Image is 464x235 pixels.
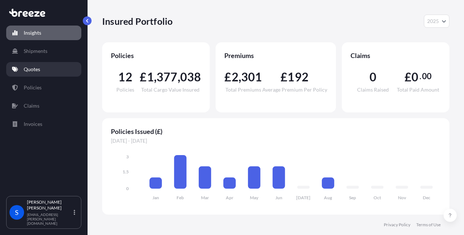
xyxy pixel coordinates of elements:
[24,102,39,109] p: Claims
[27,212,72,226] p: [EMAIL_ADDRESS][PERSON_NAME][DOMAIN_NAME]
[152,195,159,200] tspan: Jan
[27,199,72,211] p: [PERSON_NAME] [PERSON_NAME]
[24,66,40,73] p: Quotes
[24,47,47,55] p: Shipments
[232,71,239,83] span: 2
[296,195,310,200] tspan: [DATE]
[180,71,201,83] span: 038
[224,51,327,60] span: Premiums
[250,195,259,200] tspan: May
[423,195,430,200] tspan: Dec
[422,73,432,79] span: 00
[201,195,209,200] tspan: Mar
[116,87,134,92] span: Policies
[111,51,201,60] span: Policies
[177,195,184,200] tspan: Feb
[424,15,449,28] button: Year Selector
[111,137,441,145] span: [DATE] - [DATE]
[123,169,129,174] tspan: 1.5
[6,26,81,40] a: Insights
[324,195,332,200] tspan: Aug
[370,71,376,83] span: 0
[351,51,441,60] span: Claims
[147,71,154,83] span: 1
[275,195,282,200] tspan: Jun
[156,71,178,83] span: 377
[397,87,439,92] span: Total Paid Amount
[24,29,41,36] p: Insights
[118,71,132,83] span: 12
[411,71,418,83] span: 0
[405,71,411,83] span: £
[24,84,42,91] p: Policies
[6,99,81,113] a: Claims
[140,71,147,83] span: £
[154,71,156,83] span: ,
[225,87,261,92] span: Total Premiums
[416,222,441,228] a: Terms of Use
[141,87,200,92] span: Total Cargo Value Insured
[349,195,356,200] tspan: Sep
[224,71,231,83] span: £
[262,87,327,92] span: Average Premium Per Policy
[398,195,406,200] tspan: Nov
[226,195,233,200] tspan: Apr
[374,195,381,200] tspan: Oct
[15,209,19,216] span: S
[126,154,129,159] tspan: 3
[6,62,81,77] a: Quotes
[241,71,262,83] span: 301
[384,222,410,228] a: Privacy Policy
[6,80,81,95] a: Policies
[24,120,42,128] p: Invoices
[6,117,81,131] a: Invoices
[102,15,173,27] p: Insured Portfolio
[178,71,180,83] span: ,
[6,44,81,58] a: Shipments
[287,71,309,83] span: 192
[111,127,441,136] span: Policies Issued (£)
[126,186,129,191] tspan: 0
[281,71,287,83] span: £
[357,87,389,92] span: Claims Raised
[427,18,439,25] span: 2025
[239,71,241,83] span: ,
[419,73,421,79] span: .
